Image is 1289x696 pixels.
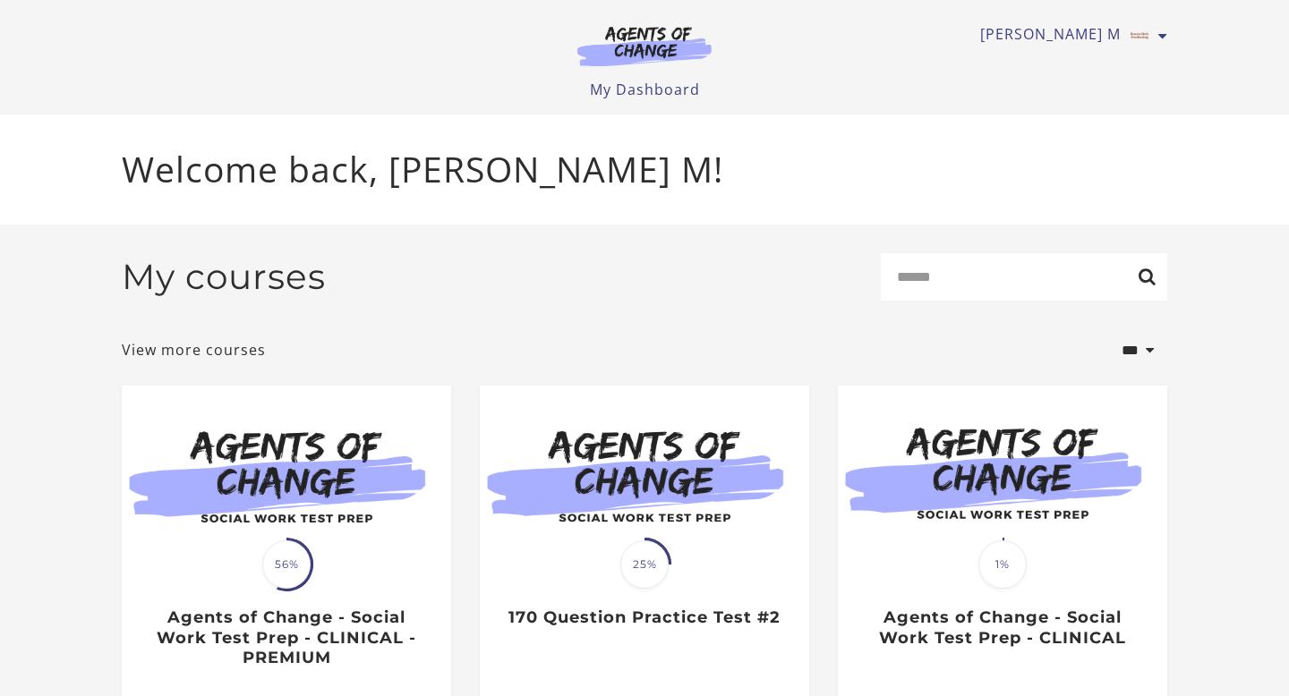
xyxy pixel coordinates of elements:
h3: Agents of Change - Social Work Test Prep - CLINICAL - PREMIUM [141,607,431,668]
h3: Agents of Change - Social Work Test Prep - CLINICAL [857,607,1148,648]
span: 25% [620,540,669,589]
h2: My courses [122,256,326,298]
h3: 170 Question Practice Test #2 [499,607,790,628]
span: 1% [978,540,1027,589]
a: Toggle menu [980,21,1158,50]
a: View more courses [122,339,266,361]
img: Agents of Change Logo [559,25,730,66]
a: My Dashboard [590,80,700,99]
p: Welcome back, [PERSON_NAME] M! [122,143,1167,196]
span: 56% [262,540,311,589]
